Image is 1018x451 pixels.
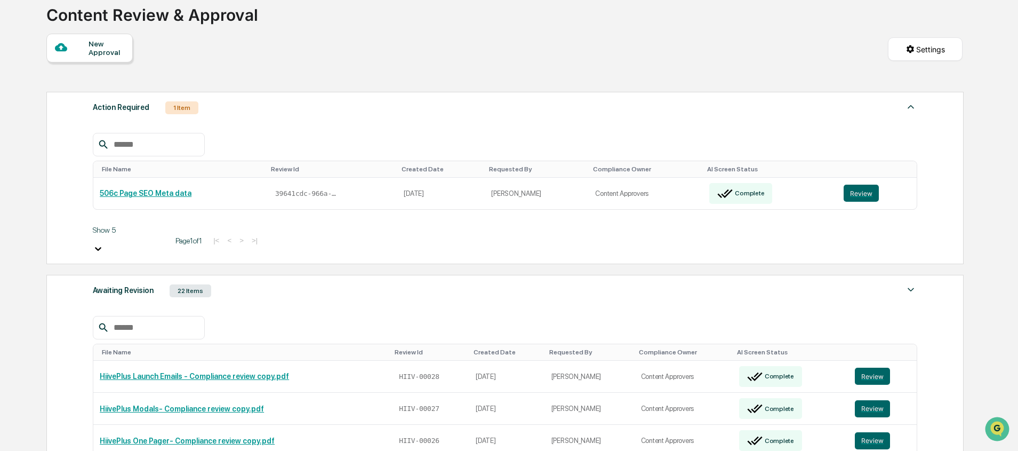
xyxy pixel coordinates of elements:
[36,92,135,101] div: We're available if you need us!
[763,373,794,380] div: Complete
[399,437,439,445] span: HIIV-00026
[11,136,19,144] div: 🖐️
[402,165,480,173] div: Toggle SortBy
[399,373,439,381] span: HIIV-00028
[844,185,879,202] button: Review
[275,189,339,198] span: 39641cdc-966a-4e65-879f-2a6a777944d8
[855,432,911,449] a: Review
[888,37,963,61] button: Settings
[102,349,386,356] div: Toggle SortBy
[100,189,191,197] a: 506c Page SEO Meta data
[75,180,129,189] a: Powered byPylon
[763,405,794,413] div: Complete
[11,22,194,39] p: How can we help?
[210,236,222,245] button: |<
[549,349,630,356] div: Toggle SortBy
[93,100,149,114] div: Action Required
[271,165,393,173] div: Toggle SortBy
[489,165,584,173] div: Toggle SortBy
[469,393,544,425] td: [DATE]
[397,178,485,209] td: [DATE]
[855,400,911,417] a: Review
[589,178,703,209] td: Content Approvers
[100,405,264,413] a: HiivePlus Modals- Compliance review copy.pdf
[635,393,733,425] td: Content Approvers
[93,226,167,234] div: Show 5
[249,236,261,245] button: >|
[106,181,129,189] span: Pylon
[635,361,733,393] td: Content Approvers
[763,437,794,445] div: Complete
[93,283,154,297] div: Awaiting Revision
[181,85,194,98] button: Start new chat
[545,361,635,393] td: [PERSON_NAME]
[11,156,19,164] div: 🔎
[73,130,137,149] a: 🗄️Attestations
[846,165,912,173] div: Toggle SortBy
[170,284,211,297] div: 22 Items
[175,236,202,245] span: Page 1 of 1
[6,151,71,170] a: 🔎Data Lookup
[77,136,86,144] div: 🗄️
[545,393,635,425] td: [PERSON_NAME]
[21,155,67,165] span: Data Lookup
[224,236,235,245] button: <
[88,134,132,145] span: Attestations
[593,165,699,173] div: Toggle SortBy
[855,368,890,385] button: Review
[733,189,764,197] div: Complete
[855,368,911,385] a: Review
[21,134,69,145] span: Preclearance
[984,416,1013,445] iframe: Open customer support
[857,349,913,356] div: Toggle SortBy
[737,349,844,356] div: Toggle SortBy
[855,432,890,449] button: Review
[100,372,289,381] a: HiivePlus Launch Emails - Compliance review copy.pdf
[36,82,175,92] div: Start new chat
[399,405,439,413] span: HIIV-00027
[469,361,544,393] td: [DATE]
[11,82,30,101] img: 1746055101610-c473b297-6a78-478c-a979-82029cc54cd1
[904,100,917,113] img: caret
[89,39,124,57] div: New Approval
[100,437,275,445] a: HiivePlus One Pager- Compliance review copy.pdf
[485,178,589,209] td: [PERSON_NAME]
[236,236,247,245] button: >
[855,400,890,417] button: Review
[102,165,262,173] div: Toggle SortBy
[165,101,198,114] div: 1 Item
[6,130,73,149] a: 🖐️Preclearance
[474,349,540,356] div: Toggle SortBy
[844,185,910,202] a: Review
[904,283,917,296] img: caret
[707,165,833,173] div: Toggle SortBy
[639,349,728,356] div: Toggle SortBy
[395,349,465,356] div: Toggle SortBy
